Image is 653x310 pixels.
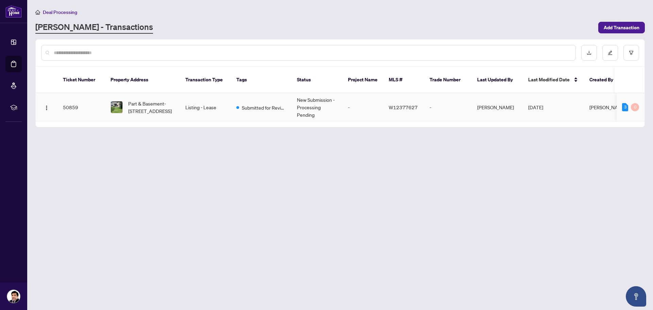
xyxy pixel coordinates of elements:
span: edit [608,50,613,55]
th: Trade Number [424,67,472,93]
span: W12377627 [389,104,418,110]
td: [PERSON_NAME] [472,93,523,121]
th: Last Updated By [472,67,523,93]
th: Created By [584,67,625,93]
button: download [581,45,597,61]
td: Listing - Lease [180,93,231,121]
span: [DATE] [528,104,543,110]
span: Deal Processing [43,9,77,15]
th: Status [291,67,342,93]
th: Tags [231,67,291,93]
th: Project Name [342,67,383,93]
th: Transaction Type [180,67,231,93]
th: Property Address [105,67,180,93]
td: - [342,93,383,121]
span: Add Transaction [604,22,639,33]
button: filter [623,45,639,61]
button: Open asap [626,286,646,307]
td: 50859 [57,93,105,121]
td: New Submission - Processing Pending [291,93,342,121]
span: filter [629,50,634,55]
img: thumbnail-img [111,101,122,113]
button: Add Transaction [598,22,645,33]
th: Last Modified Date [523,67,584,93]
img: Logo [44,105,49,111]
a: [PERSON_NAME] - Transactions [35,21,153,34]
img: Profile Icon [7,290,20,303]
span: Submitted for Review [242,104,286,111]
td: - [424,93,472,121]
th: Ticket Number [57,67,105,93]
div: 0 [631,103,639,111]
span: Last Modified Date [528,76,570,83]
div: 3 [622,103,628,111]
span: [PERSON_NAME] [589,104,626,110]
img: logo [5,5,22,18]
span: home [35,10,40,15]
button: Logo [41,102,52,113]
th: MLS # [383,67,424,93]
span: download [587,50,591,55]
button: edit [602,45,618,61]
span: Part & Basement-[STREET_ADDRESS] [128,100,174,115]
